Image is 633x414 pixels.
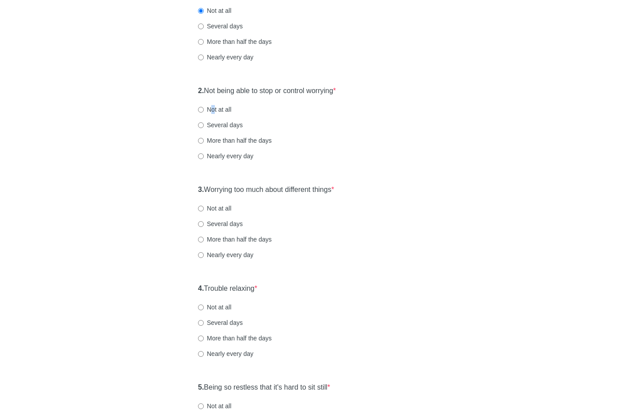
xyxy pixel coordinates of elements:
[198,250,253,259] label: Nearly every day
[198,204,231,213] label: Not at all
[198,152,253,160] label: Nearly every day
[198,305,204,310] input: Not at all
[198,320,204,326] input: Several days
[198,219,243,228] label: Several days
[198,403,204,409] input: Not at all
[198,121,243,129] label: Several days
[198,6,231,15] label: Not at all
[198,237,204,242] input: More than half the days
[198,206,204,211] input: Not at all
[198,23,204,29] input: Several days
[198,252,204,258] input: Nearly every day
[198,185,334,195] label: Worrying too much about different things
[198,303,231,312] label: Not at all
[198,55,204,60] input: Nearly every day
[198,8,204,14] input: Not at all
[198,284,257,294] label: Trouble relaxing
[198,39,204,45] input: More than half the days
[198,383,330,393] label: Being so restless that it's hard to sit still
[198,107,204,113] input: Not at all
[198,351,204,357] input: Nearly every day
[198,153,204,159] input: Nearly every day
[198,235,272,244] label: More than half the days
[198,22,243,31] label: Several days
[198,138,204,144] input: More than half the days
[198,402,231,410] label: Not at all
[198,334,272,343] label: More than half the days
[198,336,204,341] input: More than half the days
[198,186,204,193] strong: 3.
[198,221,204,227] input: Several days
[198,349,253,358] label: Nearly every day
[198,383,204,391] strong: 5.
[198,53,253,62] label: Nearly every day
[198,122,204,128] input: Several days
[198,87,204,94] strong: 2.
[198,105,231,114] label: Not at all
[198,86,336,96] label: Not being able to stop or control worrying
[198,285,204,292] strong: 4.
[198,37,272,46] label: More than half the days
[198,136,272,145] label: More than half the days
[198,318,243,327] label: Several days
